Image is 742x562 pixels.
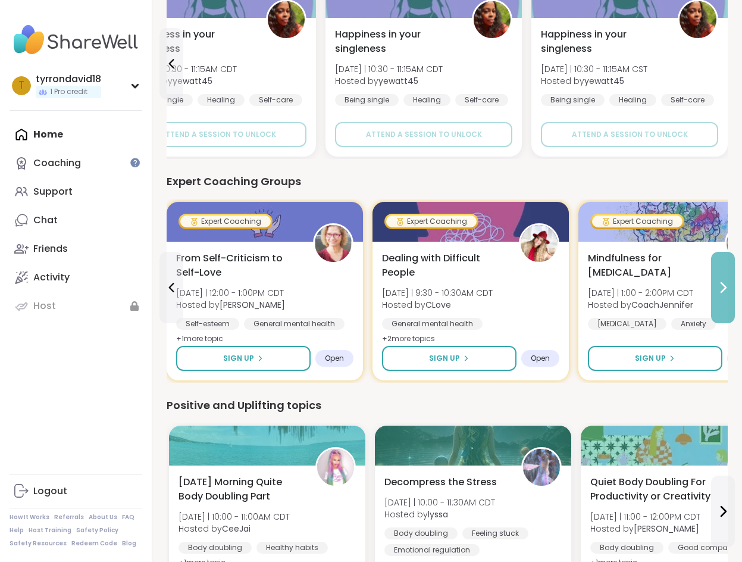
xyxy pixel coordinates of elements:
[176,346,311,371] button: Sign Up
[176,299,285,311] span: Hosted by
[130,158,140,167] iframe: Spotlight
[429,353,460,364] span: Sign Up
[335,94,399,106] div: Being single
[179,523,290,535] span: Hosted by
[222,523,251,535] b: CeeJai
[588,318,666,330] div: [MEDICAL_DATA]
[198,94,245,106] div: Healing
[167,397,728,414] div: Positive and Uplifting topics
[384,497,495,508] span: [DATE] | 10:00 - 11:30AM CDT
[33,185,73,198] div: Support
[76,526,118,535] a: Safety Policy
[10,19,142,61] img: ShareWell Nav Logo
[541,122,718,147] button: Attend a session to unlock
[122,539,136,548] a: Blog
[10,526,24,535] a: Help
[317,449,354,486] img: CeeJai
[335,27,459,56] span: Happiness in your singleness
[531,354,550,363] span: Open
[176,287,285,299] span: [DATE] | 12:00 - 1:00PM CDT
[33,242,68,255] div: Friends
[474,1,511,38] img: yewatt45
[378,75,418,87] b: yewatt45
[382,251,506,280] span: Dealing with Difficult People
[54,513,84,522] a: Referrals
[590,475,714,504] span: Quiet Body Doubling For Productivity or Creativity
[382,299,493,311] span: Hosted by
[89,513,117,522] a: About Us
[462,527,528,539] div: Feeling stuck
[223,353,254,364] span: Sign Up
[33,214,58,227] div: Chat
[176,251,300,280] span: From Self-Criticism to Self-Love
[588,287,693,299] span: [DATE] | 1:00 - 2:00PM CDT
[335,63,443,75] span: [DATE] | 10:30 - 11:15AM CDT
[249,94,302,106] div: Self-care
[179,542,252,554] div: Body doubling
[29,526,71,535] a: Host Training
[335,122,512,147] button: Attend a session to unlock
[634,523,699,535] b: [PERSON_NAME]
[590,542,663,554] div: Body doubling
[268,1,305,38] img: yewatt45
[382,318,483,330] div: General mental health
[541,27,665,56] span: Happiness in your singleness
[10,177,142,206] a: Support
[382,287,493,299] span: [DATE] | 9:30 - 10:30AM CDT
[403,94,450,106] div: Healing
[33,271,70,284] div: Activity
[315,225,352,262] img: Fausta
[541,63,647,75] span: [DATE] | 10:30 - 11:15AM CST
[18,78,24,93] span: t
[671,318,716,330] div: Anxiety
[173,75,212,87] b: yewatt45
[384,475,497,489] span: Decompress the Stress
[366,129,482,140] span: Attend a session to unlock
[588,251,712,280] span: Mindfulness for [MEDICAL_DATA]
[661,94,714,106] div: Self-care
[425,299,451,311] b: CLove
[541,75,647,87] span: Hosted by
[129,27,253,56] span: Happiness in your singleness
[584,75,624,87] b: yewatt45
[10,513,49,522] a: How It Works
[384,544,480,556] div: Emotional regulation
[10,263,142,292] a: Activity
[179,511,290,523] span: [DATE] | 10:00 - 11:00AM CDT
[33,157,81,170] div: Coaching
[382,346,516,371] button: Sign Up
[36,73,101,86] div: tyrrondavid18
[384,508,495,520] span: Hosted by
[631,299,693,311] b: CoachJennifer
[167,173,728,190] div: Expert Coaching Groups
[50,87,87,97] span: 1 Pro credit
[10,292,142,320] a: Host
[220,299,285,311] b: [PERSON_NAME]
[635,353,666,364] span: Sign Up
[256,542,328,554] div: Healthy habits
[244,318,345,330] div: General mental health
[160,129,276,140] span: Attend a session to unlock
[590,511,700,523] span: [DATE] | 11:00 - 12:00PM CDT
[176,318,239,330] div: Self-esteem
[10,539,67,548] a: Safety Resources
[590,523,700,535] span: Hosted by
[384,527,458,539] div: Body doubling
[325,354,344,363] span: Open
[523,449,560,486] img: lyssa
[592,216,682,227] div: Expert Coaching
[455,94,508,106] div: Self-care
[10,235,142,263] a: Friends
[129,122,306,147] button: Attend a session to unlock
[428,508,448,520] b: lyssa
[122,513,134,522] a: FAQ
[33,299,56,313] div: Host
[588,299,693,311] span: Hosted by
[572,129,688,140] span: Attend a session to unlock
[10,149,142,177] a: Coaching
[180,216,271,227] div: Expert Coaching
[335,75,443,87] span: Hosted by
[10,206,142,235] a: Chat
[680,1,716,38] img: yewatt45
[179,475,302,504] span: [DATE] Morning Quite Body Doubling Part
